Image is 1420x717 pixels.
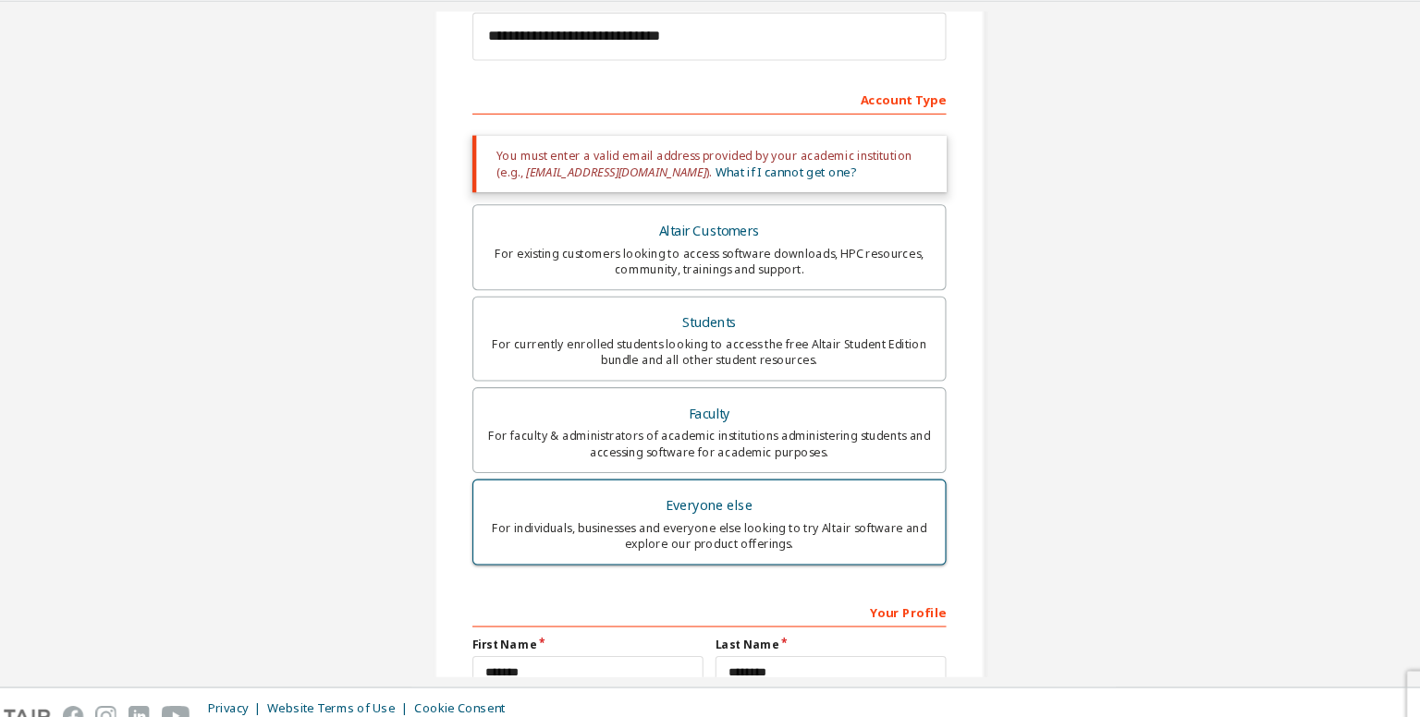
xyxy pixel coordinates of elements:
label: First Name [491,617,704,632]
div: Everyone else [503,483,917,509]
img: linkedin.svg [173,681,192,700]
span: [EMAIL_ADDRESS][DOMAIN_NAME] [541,179,707,195]
img: altair_logo.svg [6,681,101,700]
img: Altair One [9,6,240,24]
img: facebook.svg [112,681,131,700]
div: Privacy [247,675,301,690]
img: youtube.svg [203,681,230,700]
a: What if I cannot get one? [716,179,845,195]
div: Faculty [503,398,917,424]
div: Students [503,314,917,340]
div: For individuals, businesses and everyone else looking to try Altair software and explore our prod... [503,509,917,539]
p: © 2025 Altair Engineering, Inc. All Rights Reserved. [247,690,532,706]
div: For currently enrolled students looking to access the free Altair Student Edition bundle and all ... [503,339,917,369]
div: Altair Customers [503,229,917,255]
div: For faculty & administrators of academic institutions administering students and accessing softwa... [503,424,917,454]
img: instagram.svg [142,681,162,700]
div: Your Profile [491,578,929,608]
div: Cookie Consent [437,675,532,690]
div: You must enter a valid email address provided by your academic institution (e.g., ). [491,153,929,206]
div: For existing customers looking to access software downloads, HPC resources, community, trainings ... [503,255,917,285]
div: Website Terms of Use [301,675,437,690]
div: Account Type [491,104,929,134]
label: Last Name [716,617,929,632]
